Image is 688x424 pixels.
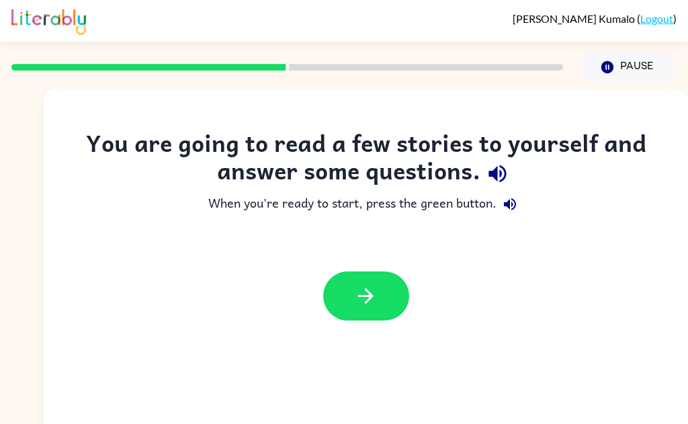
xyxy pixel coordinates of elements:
span: [PERSON_NAME] Kumalo [513,12,637,25]
div: When you're ready to start, press the green button. [71,191,661,218]
div: You are going to read a few stories to yourself and answer some questions. [71,129,661,191]
img: Literably [11,5,86,35]
a: Logout [640,12,673,25]
div: ( ) [513,12,677,25]
button: Pause [579,52,677,83]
